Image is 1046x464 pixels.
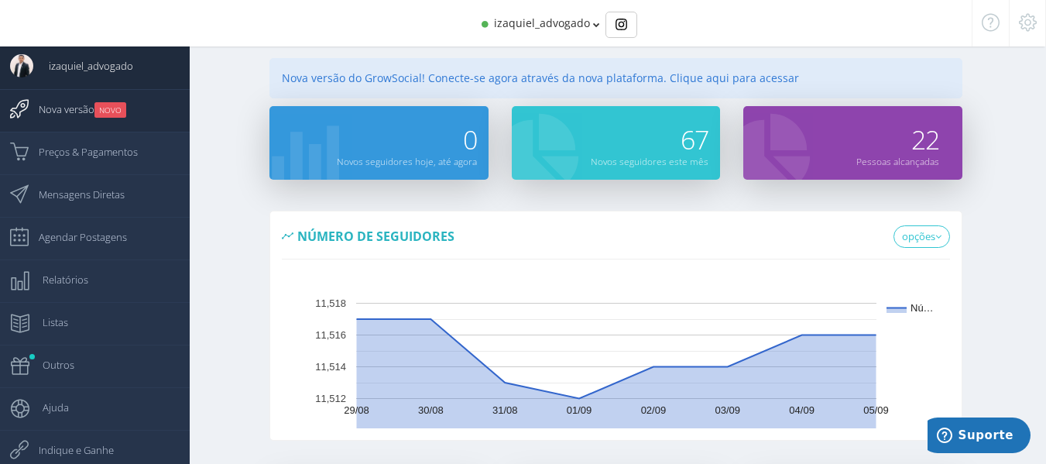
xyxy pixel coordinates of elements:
small: Novos seguidores este mês [591,155,708,167]
a: opções [893,225,950,249]
svg: A chart. [282,273,951,428]
img: Instagram_simple_icon.svg [616,19,627,30]
text: Nú… [911,303,934,314]
text: 11,518 [315,298,346,310]
span: Agendar Postagens [23,218,127,256]
text: 31/08 [492,405,518,417]
span: Listas [27,303,68,342]
small: Pessoas alcançadas [856,155,939,167]
text: 29/08 [344,405,369,417]
text: 02/09 [640,405,666,417]
span: Relatórios [27,260,88,299]
text: 01/09 [566,405,592,417]
text: 11,516 [315,330,346,342]
text: 11,514 [315,362,346,373]
span: izaquiel_advogado [494,15,590,30]
text: 11,512 [315,394,346,405]
text: 04/09 [789,405,815,417]
text: 05/09 [863,405,889,417]
span: Ajuda [27,388,69,427]
text: 30/08 [418,405,444,417]
img: User Image [10,54,33,77]
div: Nova versão do GrowSocial! Conecte-se agora através da nova plataforma. Clique aqui para acessar [269,58,963,98]
text: 03/09 [715,405,740,417]
span: Preços & Pagamentos [23,132,138,171]
div: Basic example [605,12,637,38]
span: 22 [911,122,939,157]
small: Novos seguidores hoje, até agora [337,155,477,167]
span: Número de seguidores [297,228,454,245]
span: izaquiel_advogado [33,46,133,85]
span: Nova versão [23,90,126,129]
span: Outros [27,345,74,384]
span: 0 [463,122,477,157]
span: Mensagens Diretas [23,175,125,214]
iframe: Abre um widget para que você possa encontrar mais informações [928,418,1031,456]
small: NOVO [94,102,126,118]
span: 67 [681,122,708,157]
